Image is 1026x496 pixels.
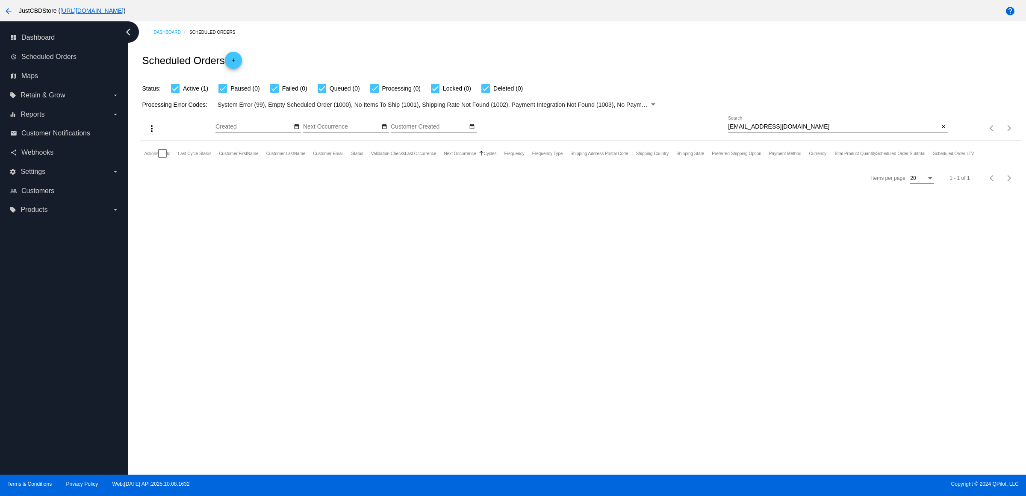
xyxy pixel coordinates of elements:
[391,123,468,130] input: Customer Created
[1001,170,1018,187] button: Next page
[371,141,405,166] mat-header-cell: Validation Checks
[21,187,54,195] span: Customers
[676,151,704,156] button: Change sorting for ShippingState
[9,111,16,118] i: equalizer
[381,123,387,130] mat-icon: date_range
[10,73,17,79] i: map
[178,151,212,156] button: Change sorting for LastProcessingCycleId
[949,175,970,181] div: 1 - 1 of 1
[769,151,802,156] button: Change sorting for PaymentMethod.Type
[10,184,119,198] a: people_outline Customers
[10,126,119,140] a: email Customer Notifications
[10,53,17,60] i: update
[144,141,158,166] mat-header-cell: Actions
[712,151,761,156] button: Change sorting for PreferredShippingOption
[10,31,119,44] a: dashboard Dashboard
[21,53,77,61] span: Scheduled Orders
[443,83,471,94] span: Locked (0)
[570,151,628,156] button: Change sorting for ShippingPostcode
[230,83,259,94] span: Paused (0)
[142,101,207,108] span: Processing Error Codes:
[21,91,65,99] span: Retain & Grow
[469,123,475,130] mat-icon: date_range
[910,175,916,181] span: 20
[228,57,239,68] mat-icon: add
[9,168,16,175] i: settings
[520,481,1019,487] span: Copyright © 2024 QPilot, LLC
[142,52,242,69] h2: Scheduled Orders
[21,111,44,118] span: Reports
[21,72,38,80] span: Maps
[60,7,124,14] a: [URL][DOMAIN_NAME]
[215,123,292,130] input: Created
[153,26,189,39] a: Dashboard
[809,151,826,156] button: Change sorting for CurrencyIso
[112,481,190,487] a: Web:[DATE] API:2025.10.08.1632
[282,83,307,94] span: Failed (0)
[940,123,946,130] mat-icon: close
[294,123,300,130] mat-icon: date_range
[493,83,523,94] span: Deleted (0)
[330,83,360,94] span: Queued (0)
[910,176,934,182] mat-select: Items per page:
[504,151,525,156] button: Change sorting for Frequency
[9,92,16,99] i: local_offer
[984,120,1001,137] button: Previous page
[9,206,16,213] i: local_offer
[10,34,17,41] i: dashboard
[66,481,98,487] a: Privacy Policy
[532,151,563,156] button: Change sorting for FrequencyType
[10,69,119,83] a: map Maps
[21,149,53,156] span: Webhooks
[636,151,669,156] button: Change sorting for ShippingCountry
[1005,6,1015,16] mat-icon: help
[939,123,948,132] button: Clear
[10,130,17,137] i: email
[444,151,476,156] button: Change sorting for NextOccurrenceUtc
[3,6,14,16] mat-icon: arrow_back
[266,151,306,156] button: Change sorting for CustomerLastName
[10,149,17,156] i: share
[10,50,119,64] a: update Scheduled Orders
[984,170,1001,187] button: Previous page
[21,206,47,214] span: Products
[351,151,363,156] button: Change sorting for Status
[1001,120,1018,137] button: Next page
[313,151,343,156] button: Change sorting for CustomerEmail
[219,151,258,156] button: Change sorting for CustomerFirstName
[10,188,17,194] i: people_outline
[112,206,119,213] i: arrow_drop_down
[112,168,119,175] i: arrow_drop_down
[728,123,939,130] input: Search
[147,123,157,134] mat-icon: more_vert
[876,151,925,156] button: Change sorting for Subtotal
[405,151,436,156] button: Change sorting for LastOccurrenceUtc
[933,151,974,156] button: Change sorting for LifetimeValue
[112,92,119,99] i: arrow_drop_down
[834,141,876,166] mat-header-cell: Total Product Quantity
[10,146,119,159] a: share Webhooks
[871,175,907,181] div: Items per page:
[7,481,52,487] a: Terms & Conditions
[183,83,208,94] span: Active (1)
[112,111,119,118] i: arrow_drop_down
[167,151,170,156] button: Change sorting for Id
[19,7,126,14] span: JustCBDStore ( )
[21,34,55,41] span: Dashboard
[121,25,135,39] i: chevron_left
[21,168,45,176] span: Settings
[218,100,657,110] mat-select: Filter by Processing Error Codes
[484,151,497,156] button: Change sorting for Cycles
[142,85,161,92] span: Status:
[303,123,380,130] input: Next Occurrence
[382,83,421,94] span: Processing (0)
[21,129,90,137] span: Customer Notifications
[189,26,243,39] a: Scheduled Orders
